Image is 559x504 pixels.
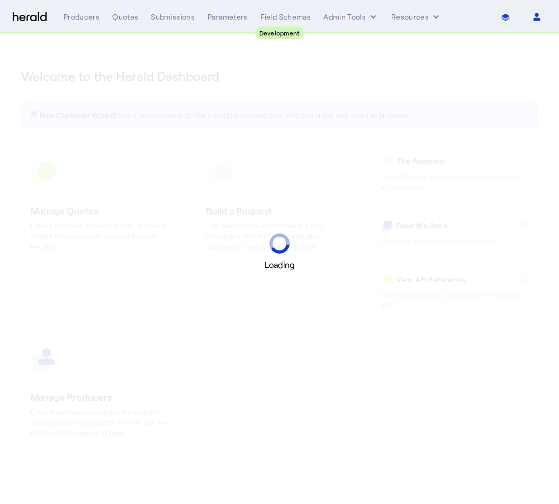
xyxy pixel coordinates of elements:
img: Herald Logo [13,12,47,22]
div: Submissions [151,12,195,22]
div: Quotes [112,12,138,22]
button: Resources dropdown menu [391,12,441,22]
button: internal dropdown menu [323,12,378,22]
div: Parameters [208,12,248,22]
div: Field Schemas [260,12,311,22]
div: Development [255,26,304,39]
div: Producers [64,12,100,22]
